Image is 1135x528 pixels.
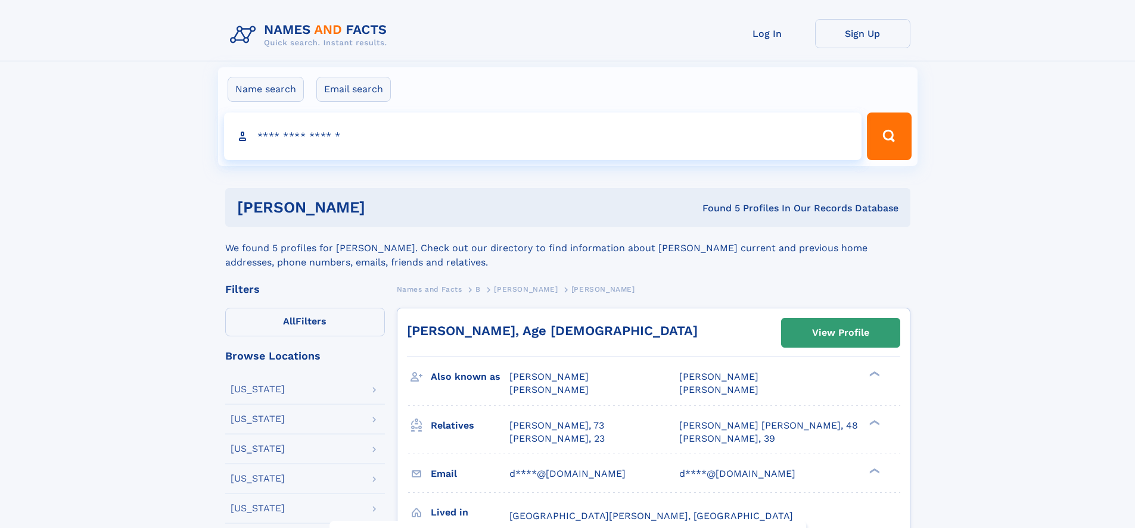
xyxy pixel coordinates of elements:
div: Found 5 Profiles In Our Records Database [534,202,898,215]
span: [GEOGRAPHIC_DATA][PERSON_NAME], [GEOGRAPHIC_DATA] [509,510,793,521]
span: All [283,315,296,327]
div: [US_STATE] [231,504,285,513]
a: [PERSON_NAME] [PERSON_NAME], 48 [679,419,858,432]
div: [US_STATE] [231,474,285,483]
a: Names and Facts [397,282,462,296]
span: [PERSON_NAME] [509,384,589,395]
div: [US_STATE] [231,385,285,394]
h3: Also known as [431,367,509,387]
h1: [PERSON_NAME] [237,200,534,215]
a: View Profile [782,318,900,347]
a: [PERSON_NAME] [494,282,558,296]
div: ❯ [866,467,881,474]
h3: Relatives [431,415,509,436]
div: ❯ [866,370,881,378]
span: [PERSON_NAME] [679,371,758,382]
a: B [475,282,481,296]
span: [PERSON_NAME] [679,384,758,395]
label: Email search [316,77,391,102]
h3: Email [431,464,509,484]
a: [PERSON_NAME], 23 [509,432,605,445]
div: Browse Locations [225,351,385,361]
button: Search Button [867,113,911,160]
label: Name search [228,77,304,102]
a: [PERSON_NAME], 73 [509,419,604,432]
img: Logo Names and Facts [225,19,397,51]
input: search input [224,113,862,160]
span: [PERSON_NAME] [494,285,558,293]
div: Filters [225,284,385,295]
span: [PERSON_NAME] [509,371,589,382]
div: [US_STATE] [231,414,285,424]
a: Sign Up [815,19,910,48]
a: [PERSON_NAME], 39 [679,432,775,445]
div: We found 5 profiles for [PERSON_NAME]. Check out our directory to find information about [PERSON_... [225,227,910,270]
div: [US_STATE] [231,444,285,454]
h3: Lived in [431,502,509,523]
a: [PERSON_NAME], Age [DEMOGRAPHIC_DATA] [407,323,698,338]
div: View Profile [812,319,869,346]
span: [PERSON_NAME] [571,285,635,293]
span: B [475,285,481,293]
a: Log In [720,19,815,48]
div: ❯ [866,418,881,426]
label: Filters [225,308,385,336]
